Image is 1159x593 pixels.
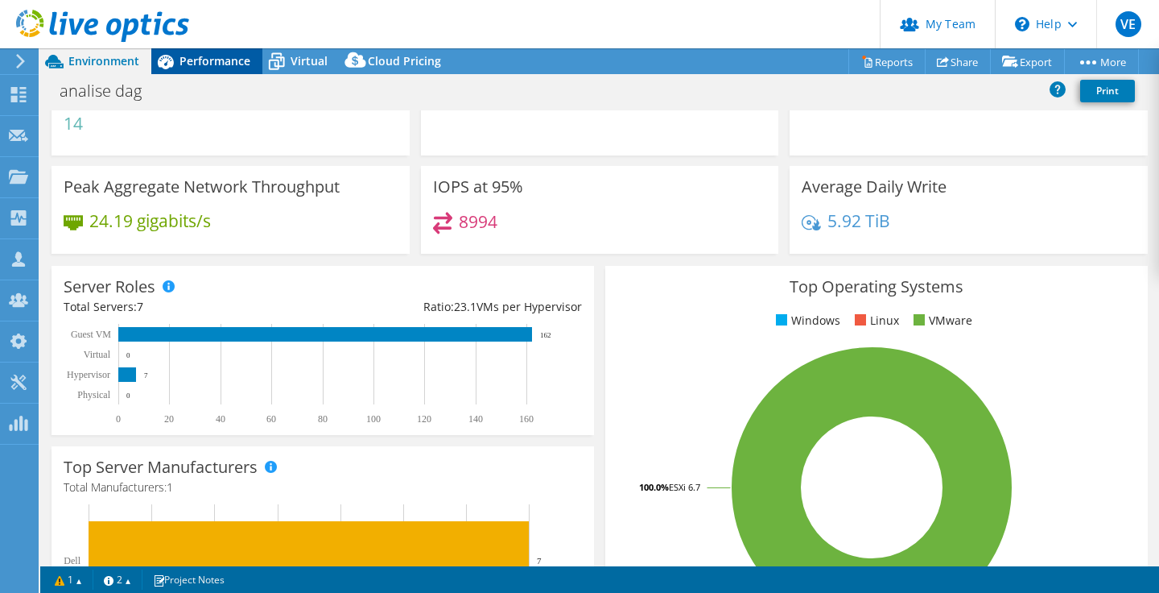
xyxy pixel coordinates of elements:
tspan: ESXi 6.7 [669,481,700,493]
text: Guest VM [71,329,111,340]
span: Cloud Pricing [368,53,441,68]
h3: Top Server Manufacturers [64,458,258,476]
h4: 8994 [459,213,497,230]
h1: analise dag [52,82,167,100]
span: 1 [167,479,173,495]
text: 7 [144,371,148,379]
li: Linux [851,312,899,330]
a: Project Notes [142,570,236,590]
svg: \n [1015,17,1029,31]
text: Hypervisor [67,369,110,380]
text: 40 [216,413,225,425]
span: VE [1116,11,1141,37]
a: 2 [93,570,142,590]
span: 23.1 [454,299,476,314]
h4: 5.92 TiB [827,212,890,230]
a: Share [925,49,991,74]
text: 0 [126,351,130,359]
text: 7 [537,556,542,566]
text: Physical [77,389,110,400]
a: More [1064,49,1139,74]
h3: IOPS at 95% [433,178,523,196]
li: VMware [909,312,972,330]
text: 60 [266,413,276,425]
span: Performance [179,53,250,68]
div: Total Servers: [64,298,323,316]
h3: Top Operating Systems [617,278,1136,296]
a: Print [1080,80,1135,102]
text: 0 [126,392,130,400]
text: 20 [164,413,174,425]
span: Environment [68,53,139,68]
text: 162 [540,331,551,339]
h4: 14 [64,114,129,132]
a: Reports [848,49,926,74]
text: 140 [468,413,483,425]
span: Virtual [291,53,328,68]
div: Ratio: VMs per Hypervisor [323,298,582,316]
h3: Server Roles [64,278,155,296]
h4: 24.19 gigabits/s [89,212,211,230]
text: Dell [64,555,80,566]
h3: Average Daily Write [802,178,947,196]
a: 1 [43,570,93,590]
h3: Peak Aggregate Network Throughput [64,178,340,196]
text: 160 [519,413,534,425]
h4: Total Manufacturers: [64,479,582,496]
text: 120 [417,413,431,425]
text: 80 [318,413,328,425]
text: 0 [116,413,121,425]
text: Virtual [84,349,111,360]
text: 100 [366,413,381,425]
tspan: 100.0% [639,481,669,493]
span: 7 [137,299,143,314]
li: Windows [772,312,840,330]
a: Export [990,49,1065,74]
